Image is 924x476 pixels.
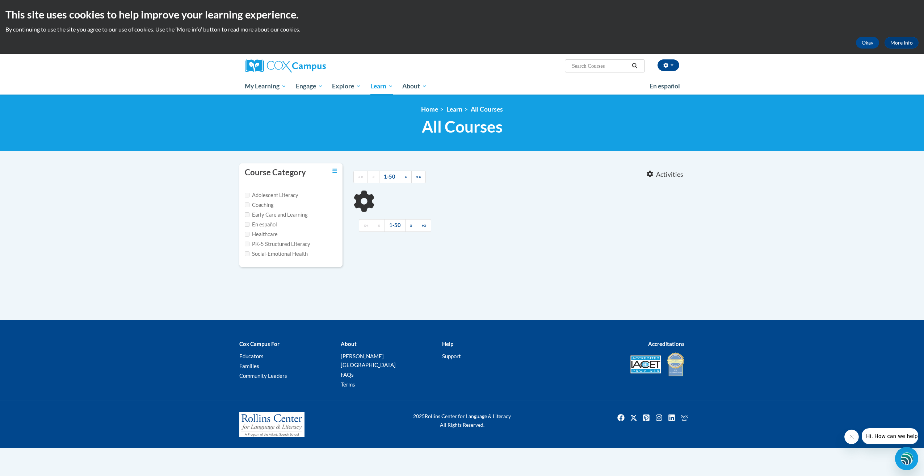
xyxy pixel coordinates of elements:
a: Facebook [615,412,627,423]
a: Linkedin [666,412,677,423]
iframe: Message from company [862,428,918,444]
b: Help [442,341,453,347]
a: Pinterest [640,412,652,423]
a: Cox Campus [245,59,382,72]
input: Checkbox for Options [245,232,249,237]
b: Accreditations [648,341,685,347]
a: Learn [446,105,462,113]
input: Checkbox for Options [245,202,249,207]
a: [PERSON_NAME][GEOGRAPHIC_DATA] [341,353,396,368]
button: Search [629,62,640,70]
a: Next [400,171,412,183]
span: All Courses [422,117,503,136]
span: Activities [656,171,683,179]
input: Checkbox for Options [245,212,249,217]
input: Checkbox for Options [245,251,249,256]
a: 1-50 [379,171,400,183]
label: En español [245,221,277,229]
img: IDA® Accredited [667,352,685,377]
span: » [410,222,412,228]
img: Cox Campus [245,59,326,72]
button: Okay [856,37,879,49]
b: About [341,341,357,347]
button: Account Settings [658,59,679,71]
a: Home [421,105,438,113]
label: Early Care and Learning [245,211,307,219]
h2: This site uses cookies to help improve your learning experience. [5,7,919,22]
h3: Course Category [245,167,306,178]
img: Pinterest icon [640,412,652,423]
a: Twitter [628,412,639,423]
a: FAQs [341,371,354,378]
label: Healthcare [245,230,278,238]
input: Checkbox for Options [245,242,249,246]
a: Engage [291,78,328,95]
span: »» [421,222,427,228]
iframe: Close message [844,430,859,444]
span: «« [364,222,369,228]
input: Search Courses [571,62,629,70]
span: My Learning [245,82,286,91]
span: En español [650,82,680,90]
a: Begining [359,219,373,232]
span: Learn [370,82,393,91]
span: « [372,174,375,180]
a: Explore [327,78,366,95]
input: Checkbox for Options [245,193,249,197]
a: End [411,171,426,183]
a: About [398,78,432,95]
iframe: Button to launch messaging window [895,447,918,470]
span: 2025 [413,413,425,419]
a: Community Leaders [239,372,287,379]
label: PK-5 Structured Literacy [245,240,310,248]
img: Facebook group icon [679,412,690,423]
a: Instagram [653,412,665,423]
a: Toggle collapse [332,167,337,175]
div: Rollins Center for Language & Literacy All Rights Reserved. [386,412,538,429]
a: My Learning [240,78,291,95]
a: Terms [341,381,355,388]
a: 1-50 [385,219,406,232]
input: Checkbox for Options [245,222,249,227]
a: Next [405,219,417,232]
b: Cox Campus For [239,341,280,347]
img: LinkedIn icon [666,412,677,423]
a: Educators [239,353,264,359]
img: Rollins Center for Language & Literacy - A Program of the Atlanta Speech School [239,412,304,437]
span: »» [416,174,421,180]
a: Learn [366,78,398,95]
img: Accredited IACET® Provider [630,355,661,373]
span: About [402,82,427,91]
a: Support [442,353,461,359]
a: Families [239,363,259,369]
span: Explore [332,82,361,91]
img: Instagram icon [653,412,665,423]
label: Adolescent Literacy [245,191,298,199]
label: Social-Emotional Health [245,250,308,258]
img: svg+xml;base64,PHN2ZyB3aWR0aD0iNDgiIGhlaWdodD0iNDgiIHZpZXdCb3g9IjAgMCA0OCA0OCIgZmlsbD0ibm9uZSIgeG... [901,452,913,465]
a: All Courses [471,105,503,113]
span: «« [358,174,363,180]
a: More Info [885,37,919,49]
span: » [404,174,407,180]
a: Begining [353,171,368,183]
a: Previous [373,219,385,232]
div: Main menu [234,78,690,95]
img: Twitter icon [628,412,639,423]
label: Coaching [245,201,273,209]
a: En español [645,79,685,94]
a: End [417,219,431,232]
a: Previous [367,171,379,183]
p: By continuing to use the site you agree to our use of cookies. Use the ‘More info’ button to read... [5,25,919,33]
a: Facebook Group [679,412,690,423]
span: « [378,222,380,228]
span: Hi. How can we help? [4,5,59,11]
img: Facebook icon [615,412,627,423]
span: Engage [296,82,323,91]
